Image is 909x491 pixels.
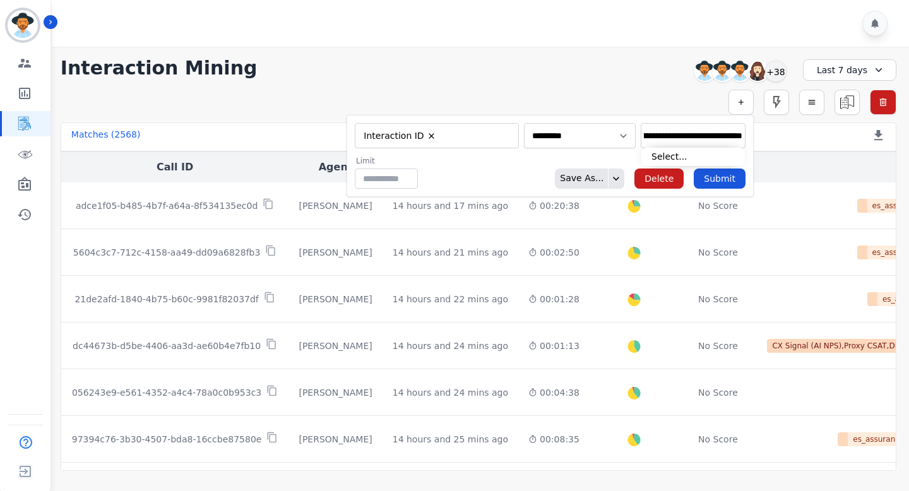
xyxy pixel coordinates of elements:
[299,293,372,305] div: [PERSON_NAME]
[8,10,38,40] img: Bordered avatar
[71,128,141,146] div: Matches ( 2568 )
[644,129,742,143] ul: selected options
[528,293,579,305] div: 00:01:28
[641,148,745,166] li: Select...
[299,246,372,259] div: [PERSON_NAME]
[393,293,508,305] div: 14 hours and 22 mins ago
[528,199,579,212] div: 00:20:38
[72,433,262,446] p: 97394c76-3b30-4507-bda8-16ccbe87580e
[698,246,738,259] div: No Score
[698,199,738,212] div: No Score
[299,199,372,212] div: [PERSON_NAME]
[555,169,603,189] div: Save As...
[393,340,508,352] div: 14 hours and 24 mins ago
[360,130,441,142] li: Interaction ID
[694,169,746,189] button: Submit
[698,293,738,305] div: No Score
[393,433,508,446] div: 14 hours and 25 mins ago
[358,128,511,143] ul: selected options
[528,433,579,446] div: 00:08:35
[319,160,353,175] button: Agent
[73,340,261,352] p: dc44673b-d5be-4406-aa3d-ae60b4e7fb10
[634,169,684,189] button: Delete
[157,160,193,175] button: Call ID
[356,156,418,166] label: Limit
[765,61,787,82] div: +38
[528,386,579,399] div: 00:04:38
[528,340,579,352] div: 00:01:13
[76,199,258,212] p: adce1f05-b485-4b7f-a64a-8f534135ec0d
[427,131,436,141] button: Remove Interaction ID
[73,246,261,259] p: 5604c3c7-712c-4158-aa49-dd09a6828fb3
[299,340,372,352] div: [PERSON_NAME]
[299,433,372,446] div: [PERSON_NAME]
[698,433,738,446] div: No Score
[61,57,258,80] h1: Interaction Mining
[393,199,508,212] div: 14 hours and 17 mins ago
[72,386,261,399] p: 056243e9-e561-4352-a4c4-78a0c0b953c3
[299,386,372,399] div: [PERSON_NAME]
[803,59,896,81] div: Last 7 days
[698,386,738,399] div: No Score
[393,246,508,259] div: 14 hours and 21 mins ago
[393,386,508,399] div: 14 hours and 24 mins ago
[74,293,258,305] p: 21de2afd-1840-4b75-b60c-9981f82037df
[528,246,579,259] div: 00:02:50
[698,340,738,352] div: No Score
